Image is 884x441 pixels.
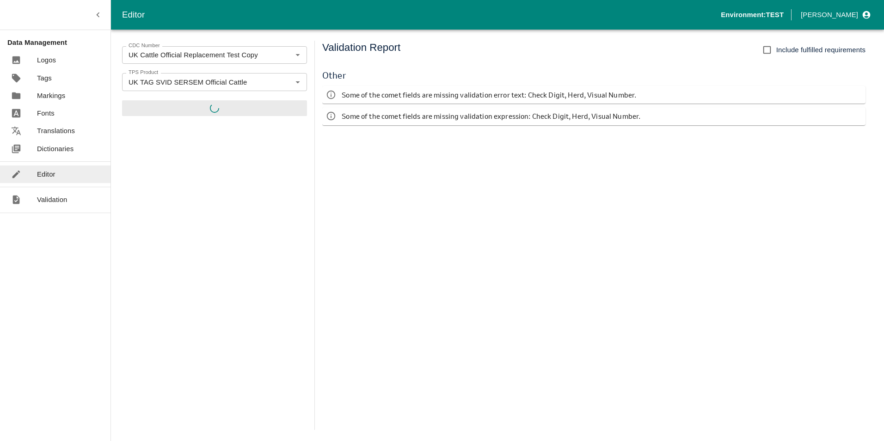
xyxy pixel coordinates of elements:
h5: Validation Report [322,41,400,59]
button: Open [292,76,304,88]
p: Validation [37,195,68,205]
p: Environment: TEST [721,10,784,20]
span: Include fulfilled requirements [776,45,866,55]
p: Translations [37,126,75,136]
label: TPS Product [129,69,158,76]
label: CDC Number [129,42,160,49]
p: Some of the comet fields are missing validation error text: Check Digit, Herd, Visual Number. [342,90,636,100]
button: Open [292,49,304,61]
p: Markings [37,91,65,101]
p: Dictionaries [37,144,74,154]
button: profile [797,7,873,23]
div: Editor [122,8,721,22]
p: Tags [37,73,52,83]
p: Data Management [7,37,110,48]
p: Editor [37,169,55,179]
p: Some of the comet fields are missing validation expression: Check Digit, Herd, Visual Number. [342,111,640,121]
p: Logos [37,55,56,65]
p: [PERSON_NAME] [801,10,858,20]
h6: Other [322,68,866,82]
p: Fonts [37,108,55,118]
